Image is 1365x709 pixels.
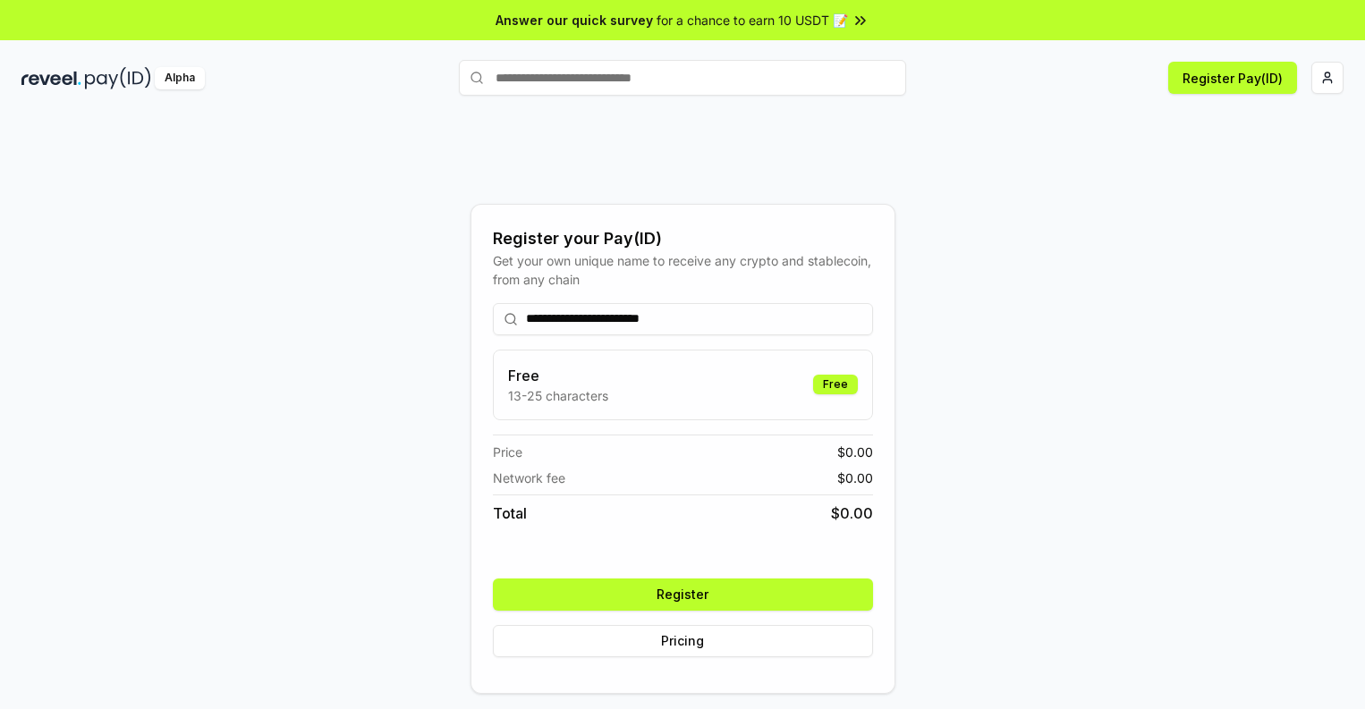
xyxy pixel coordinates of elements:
[657,11,848,30] span: for a chance to earn 10 USDT 📝
[837,443,873,461] span: $ 0.00
[155,67,205,89] div: Alpha
[493,251,873,289] div: Get your own unique name to receive any crypto and stablecoin, from any chain
[837,468,873,487] span: $ 0.00
[493,502,527,524] span: Total
[493,625,873,657] button: Pricing
[493,578,873,611] button: Register
[493,443,522,461] span: Price
[85,67,151,89] img: pay_id
[493,468,565,487] span: Network fee
[831,502,873,524] span: $ 0.00
[21,67,81,89] img: reveel_dark
[813,375,858,394] div: Free
[508,386,608,405] p: 13-25 characters
[1168,62,1297,94] button: Register Pay(ID)
[508,365,608,386] h3: Free
[493,226,873,251] div: Register your Pay(ID)
[496,11,653,30] span: Answer our quick survey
